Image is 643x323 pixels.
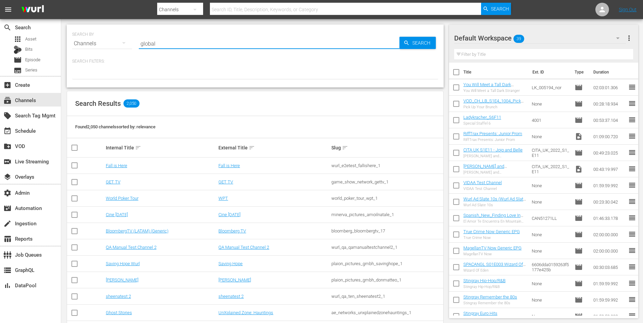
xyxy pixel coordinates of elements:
[575,279,583,288] span: Episode
[529,243,572,259] td: None
[463,105,526,109] div: Pick Up Your Brunch
[16,2,49,18] img: ans4CAIJ8jUAAAAAAAAAAAAAAAAAAAAAAAAgQb4GAAAAAAAAAAAAAAAAAAAAAAAAJMjXAAAAAAAAAAAAAAAAAAAAAAAAgAT5G...
[25,36,36,43] span: Asset
[529,259,572,275] td: 6606dda0159263f5177e425b
[591,112,628,128] td: 00:53:37.104
[106,245,156,250] a: QA Manual Test Channel 2
[463,147,523,152] a: CITA UK S1E11 - Jojo and Belle
[529,79,572,96] td: LK_005194_nor
[331,310,442,315] div: ae_networks_unxplainedzonehauntings_1
[575,149,583,157] span: Episode
[575,116,583,124] span: Episode
[575,83,583,92] span: Episode
[529,128,572,145] td: None
[628,99,636,108] span: reorder
[3,204,12,212] span: Automation
[591,210,628,226] td: 01:46:33.178
[72,59,438,64] p: Search Filters:
[529,226,572,243] td: None
[463,138,522,142] div: RiffTrax Presents: Junior Prom
[463,121,501,126] div: Special Staffel 6
[3,281,12,290] span: DataPool
[463,98,526,109] a: VOD_CH_LB_S1E4_1004_PickUpYourBrunch
[625,30,633,46] button: more_vert
[575,132,583,141] span: Video
[463,301,517,305] div: Stingray Remember the 80s
[463,236,520,240] div: True Crime Now
[3,112,12,120] span: Search Tag Mgmt
[591,194,628,210] td: 00:23:30.042
[463,252,522,256] div: MagellanTV Now
[529,177,572,194] td: None
[591,292,628,308] td: 01:59:59.992
[575,198,583,206] span: Episode
[3,23,12,32] span: Search
[14,56,22,64] span: Episode
[591,96,628,112] td: 00:28:18.934
[591,243,628,259] td: 02:00:00.000
[591,259,628,275] td: 00:30:03.685
[463,294,517,300] a: Stingray Remember the 80s
[591,128,628,145] td: 01:09:00.720
[575,263,583,271] span: Episode
[218,163,240,168] a: Fall is Here
[3,189,12,197] span: Admin
[249,145,255,151] span: sort
[463,154,526,158] div: [PERSON_NAME] and [PERSON_NAME]
[106,212,128,217] a: Cine [DATE]
[331,245,442,250] div: wurl_qa_qamanualtestchannel2_1
[331,277,442,282] div: plaion_pictures_gmbh_donmatteo_1
[106,144,217,152] div: Internal Title
[106,261,140,266] a: Saving Hope Wurl
[575,181,583,190] span: Episode
[628,132,636,140] span: reorder
[529,145,572,161] td: CITA_UK_2022_S1_E11
[529,292,572,308] td: None
[591,275,628,292] td: 01:59:59.992
[463,203,526,207] div: Wurl Ad Slate 10s
[463,219,526,224] div: El Amor Te Encuentra En Mountain View
[331,144,442,152] div: Slug
[218,294,244,299] a: sheenatest 2
[463,115,501,120] a: Ladykracher_S6F11
[463,170,526,175] div: [PERSON_NAME] and [PERSON_NAME]
[463,180,502,185] a: VIDAA Test Channel
[628,148,636,157] span: reorder
[3,220,12,228] span: Ingestion
[218,212,241,217] a: Cine [DATE]
[4,5,12,14] span: menu
[575,296,583,304] span: Episode
[75,124,155,129] span: Found 2,050 channels sorted by: relevance
[25,46,33,53] span: Bits
[3,142,12,150] span: VOD
[218,196,228,201] a: WPT
[410,37,436,49] span: Search
[463,278,506,283] a: Stingray Hip-Hop/R&B
[575,247,583,255] span: Episode
[331,179,442,184] div: game_show_network_gettv_1
[463,63,528,82] th: Title
[575,165,583,173] span: Video
[3,235,12,243] span: Reports
[529,112,572,128] td: 4001
[331,196,442,201] div: world_poker_tour_wpt_1
[218,179,233,184] a: GET TV
[591,177,628,194] td: 01:59:59.992
[463,285,506,289] div: Stingray Hip-Hop/R&B
[591,161,628,177] td: 00:43:19.997
[463,82,514,92] a: You Will Meet a Tall Dark Stranger (RomCom) (A)
[218,228,246,233] a: Bloomberg TV
[106,310,132,315] a: Ghost Stories
[575,312,583,320] span: Episode
[331,212,442,217] div: minerva_pictures_amoilnatale_1
[218,144,329,152] div: External Title
[331,163,442,168] div: wurl_e2etest_fallishere_1
[25,56,40,63] span: Episode
[591,79,628,96] td: 02:03:01.306
[529,96,572,112] td: None
[628,197,636,206] span: reorder
[3,127,12,135] span: Schedule
[14,66,22,75] span: Series
[628,165,636,173] span: reorder
[463,196,526,207] a: Wurl Ad Slate 10s (Wurl Ad Slate 10s (00:30:00))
